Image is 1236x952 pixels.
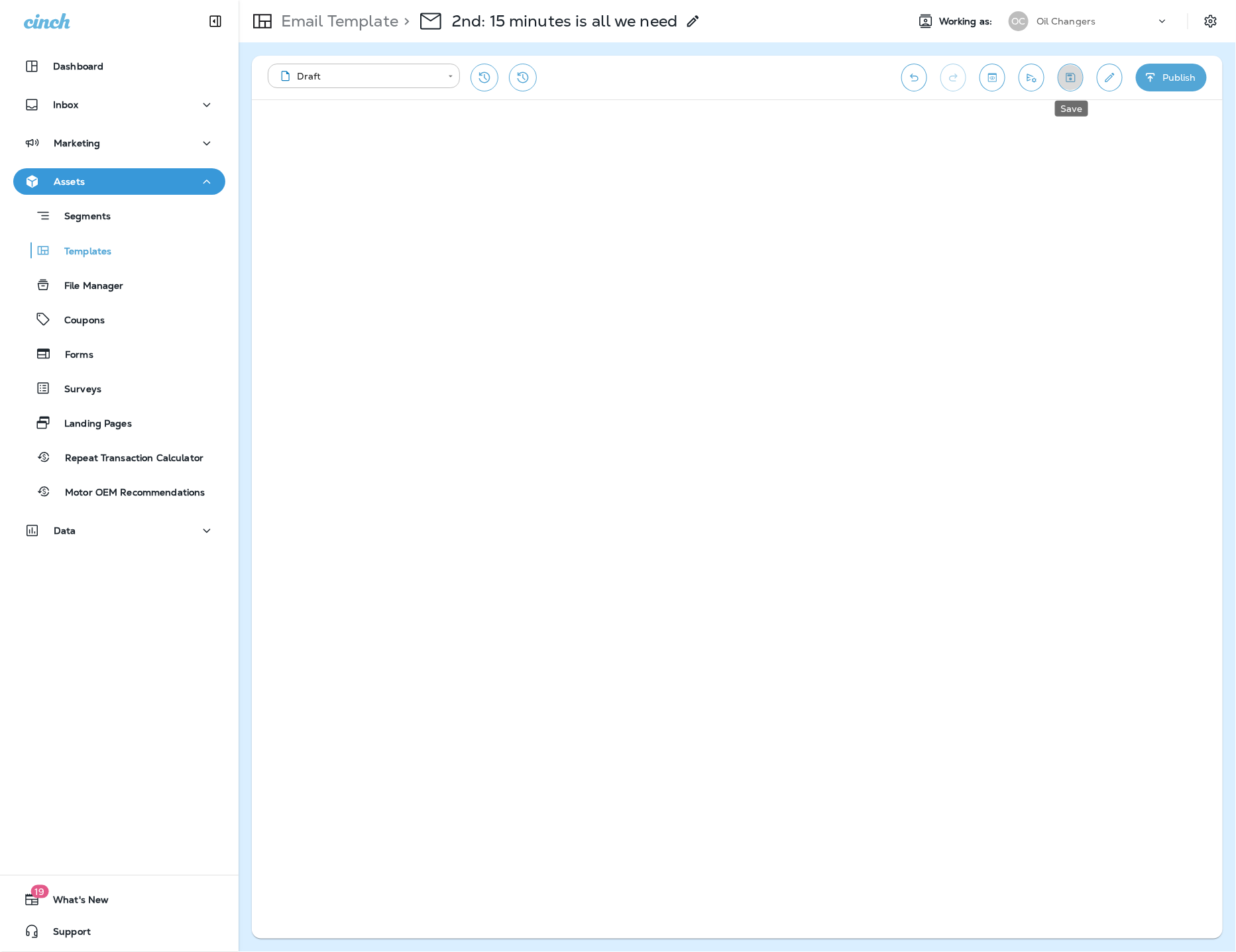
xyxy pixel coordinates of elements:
[40,926,91,942] span: Support
[13,886,225,913] button: 19What's New
[40,894,109,910] span: What's New
[1019,64,1044,91] button: Send test email
[13,271,225,299] button: File Manager
[276,11,398,31] p: Email Template
[13,340,225,368] button: Forms
[13,53,225,79] button: Dashboard
[1037,16,1096,26] p: Oil Changers
[13,409,225,437] button: Landing Pages
[13,168,225,195] button: Assets
[13,91,225,118] button: Inbox
[901,64,927,91] button: Undo
[52,487,205,500] p: Motor OEM Recommendations
[52,452,203,465] p: Repeat Transaction Calculator
[1097,64,1123,91] button: Edit details
[51,211,111,224] p: Segments
[471,64,498,91] button: Restore from previous version
[53,99,78,110] p: Inbox
[13,305,225,333] button: Coupons
[51,384,101,396] p: Surveys
[51,280,124,293] p: File Manager
[54,138,100,148] p: Marketing
[1199,9,1223,33] button: Settings
[980,64,1005,91] button: Toggle preview
[197,8,234,34] button: Collapse Sidebar
[509,64,537,91] button: View Changelog
[13,130,225,156] button: Marketing
[1058,64,1084,91] button: Save
[52,349,93,362] p: Forms
[51,315,105,327] p: Coupons
[51,246,111,258] p: Templates
[13,517,225,544] button: Data
[13,918,225,945] button: Support
[1136,64,1207,91] button: Publish
[53,61,103,72] p: Dashboard
[51,418,132,431] p: Landing Pages
[13,374,225,402] button: Surveys
[13,478,225,505] button: Motor OEM Recommendations
[1055,101,1088,117] div: Save
[277,70,439,83] div: Draft
[13,443,225,471] button: Repeat Transaction Calculator
[13,237,225,264] button: Templates
[54,525,76,536] p: Data
[1009,11,1029,31] div: OC
[398,11,410,31] p: >
[939,16,995,27] span: Working as:
[452,11,677,31] p: 2nd: 15 minutes is all we need
[30,885,48,898] span: 19
[54,176,85,187] p: Assets
[13,201,225,230] button: Segments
